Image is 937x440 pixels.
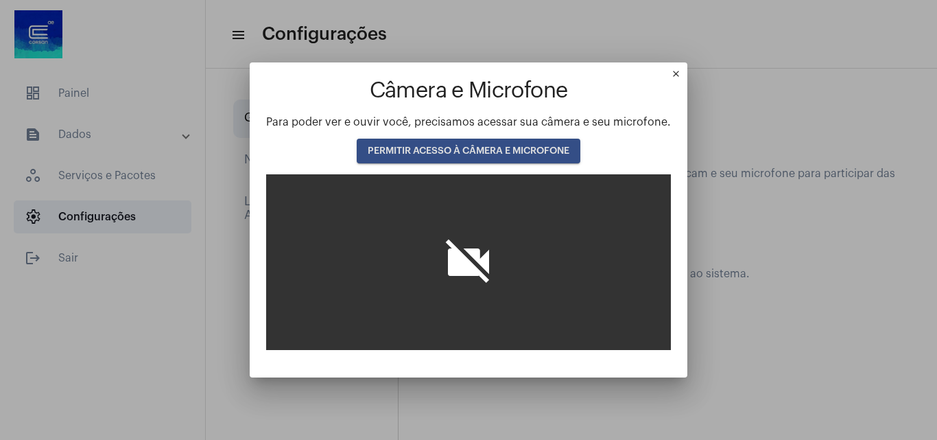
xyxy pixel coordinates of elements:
h1: Câmera e Microfone [266,79,671,103]
span: PERMITIR ACESSO À CÂMERA E MICROFONE [368,146,569,156]
span: Para poder ver e ouvir você, precisamos acessar sua câmera e seu microfone. [266,117,671,128]
i: videocam_off [441,235,496,290]
mat-icon: close [671,69,687,85]
button: PERMITIR ACESSO À CÂMERA E MICROFONE [357,139,580,163]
